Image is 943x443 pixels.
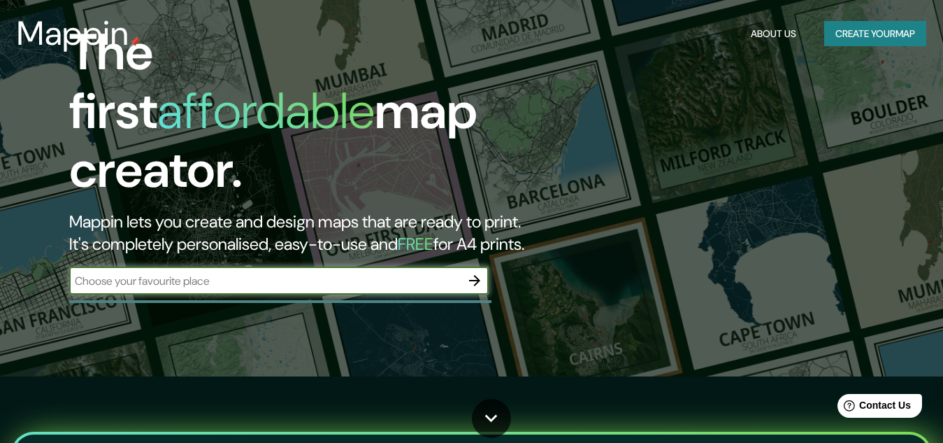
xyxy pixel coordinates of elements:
h3: Mappin [17,14,129,53]
input: Choose your favourite place [69,273,461,289]
iframe: Help widget launcher [819,388,928,428]
img: mappin-pin [129,36,141,48]
h2: Mappin lets you create and design maps that are ready to print. It's completely personalised, eas... [69,211,541,255]
h5: FREE [398,233,433,255]
button: About Us [745,21,802,47]
h1: The first map creator. [69,23,541,211]
h1: affordable [157,78,375,143]
button: Create yourmap [824,21,926,47]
